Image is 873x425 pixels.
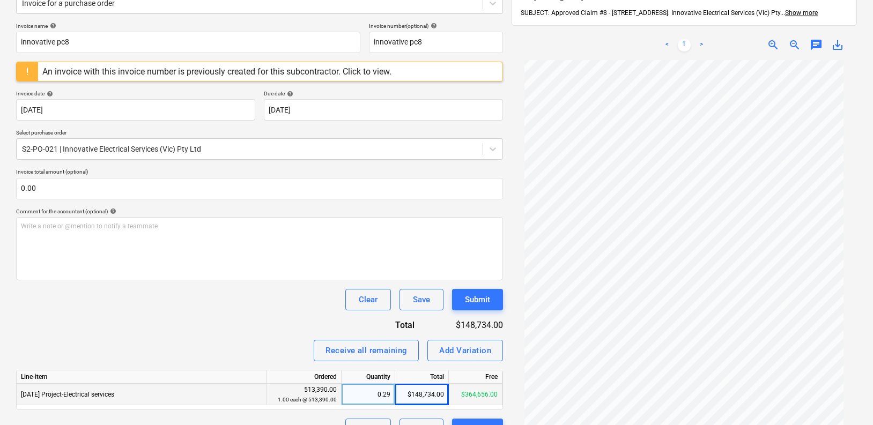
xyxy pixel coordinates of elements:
button: Clear [345,289,391,310]
div: 513,390.00 [271,385,337,405]
div: Due date [264,90,503,97]
div: Total [395,370,449,384]
button: Save [399,289,443,310]
input: Invoice total amount (optional) [16,178,503,199]
span: ... [780,9,818,17]
div: Free [449,370,502,384]
div: $148,734.00 [395,384,449,405]
div: Quantity [342,370,395,384]
span: help [428,23,437,29]
div: Ordered [267,370,342,384]
span: 3-20-01 Project-Electrical services [21,391,114,398]
a: Previous page [661,39,674,51]
span: help [48,23,56,29]
span: save_alt [831,39,844,51]
div: Invoice date [16,90,255,97]
span: help [285,91,293,97]
p: Invoice total amount (optional) [16,168,503,177]
p: Select purchase order [16,129,503,138]
div: Add Variation [439,344,491,357]
span: Show more [785,9,818,17]
button: Add Variation [427,340,503,361]
div: Line-item [17,370,267,384]
div: An invoice with this invoice number is previously created for this subcontractor. Click to view. [42,66,391,77]
div: Clear [359,293,378,307]
input: Due date not specified [264,99,503,121]
div: $364,656.00 [449,384,502,405]
span: help [45,91,53,97]
div: Save [413,293,430,307]
div: Submit [465,293,490,307]
div: 0.29 [346,384,390,405]
input: Invoice number [369,32,503,53]
div: Comment for the accountant (optional) [16,208,503,215]
a: Page 1 is your current page [678,39,691,51]
button: Receive all remaining [314,340,419,361]
span: zoom_out [788,39,801,51]
span: zoom_in [767,39,780,51]
div: Receive all remaining [325,344,407,357]
a: Next page [695,39,708,51]
button: Submit [452,289,503,310]
input: Invoice name [16,32,360,53]
div: $148,734.00 [432,319,503,331]
div: Invoice name [16,23,360,29]
div: Invoice number (optional) [369,23,503,29]
span: chat [810,39,823,51]
div: Total [364,319,432,331]
span: help [108,208,116,214]
input: Invoice date not specified [16,99,255,121]
iframe: Chat Widget [819,374,873,425]
span: SUBJECT: Approved Claim #8 - [STREET_ADDRESS]: Innovative Electrical Services (Vic) Pty [521,9,780,17]
small: 1.00 each @ 513,390.00 [278,397,337,402]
